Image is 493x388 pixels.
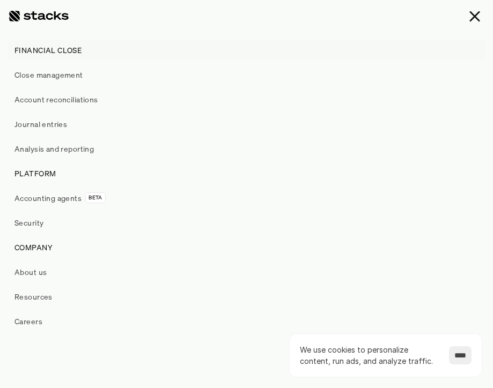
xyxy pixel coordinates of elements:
a: Account reconciliations [8,89,485,109]
p: Careers [14,316,42,327]
p: Journal entries [14,118,67,130]
a: Resources [8,287,485,306]
p: Analysis and reporting [14,143,94,154]
p: Accounting agents [14,192,82,204]
p: FINANCIAL CLOSE [14,44,82,56]
p: We use cookies to personalize content, run ads, and analyze traffic. [300,344,438,367]
p: PLATFORM [14,168,56,179]
p: COMPANY [14,242,53,253]
p: Close management [14,69,83,80]
a: Analysis and reporting [8,139,485,158]
a: About us [8,262,485,281]
a: Careers [8,311,485,331]
h2: BETA [89,195,102,201]
a: Journal entries [8,114,485,133]
a: Accounting agentsBETA [8,188,485,207]
p: About us [14,266,47,278]
p: Account reconciliations [14,94,98,105]
p: Security [14,217,43,228]
a: Privacy Policy [53,217,100,225]
p: Resources [14,291,53,302]
a: Close management [8,65,485,84]
a: Security [8,213,485,232]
